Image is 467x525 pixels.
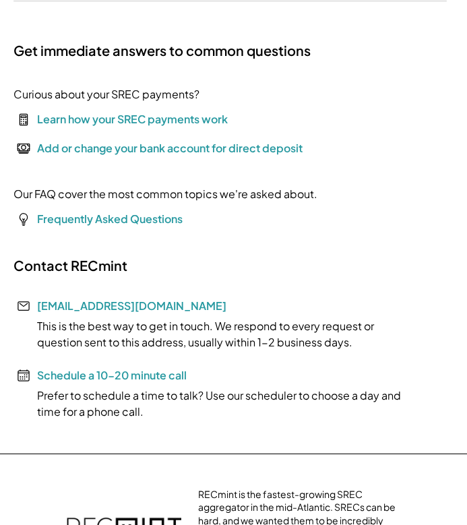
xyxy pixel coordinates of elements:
h2: Get immediate answers to common questions [13,42,311,59]
a: [EMAIL_ADDRESS][DOMAIN_NAME] [37,299,226,313]
a: Frequently Asked Questions [37,212,183,226]
div: Prefer to schedule a time to talk? Use our scheduler to choose a day and time for a phone call. [13,388,418,420]
a: Schedule a 10-20 minute call [37,368,187,382]
div: This is the best way to get in touch. We respond to every request or question sent to this addres... [13,318,418,350]
div: Learn how your SREC payments work [37,111,228,127]
h2: Contact RECmint [13,257,127,274]
div: Our FAQ cover the most common topics we're asked about. [13,186,317,202]
div: Curious about your SREC payments? [13,86,199,102]
div: Add or change your bank account for direct deposit [37,140,303,156]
